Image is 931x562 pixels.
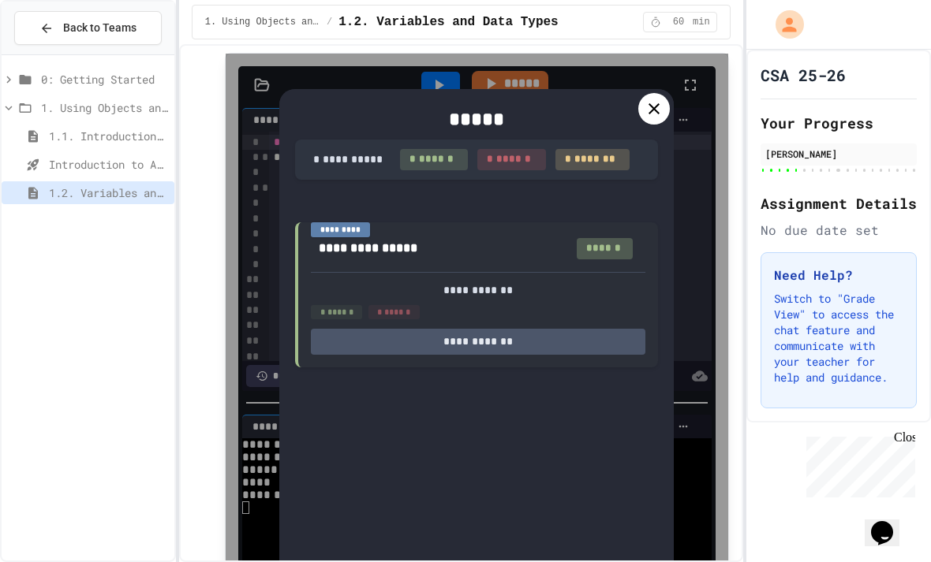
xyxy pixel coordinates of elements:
[693,16,710,28] span: min
[49,128,168,144] span: 1.1. Introduction to Algorithms, Programming, and Compilers
[774,266,903,285] h3: Need Help?
[765,147,912,161] div: [PERSON_NAME]
[6,6,109,100] div: Chat with us now!Close
[41,99,168,116] span: 1. Using Objects and Methods
[63,20,136,36] span: Back to Teams
[759,6,808,43] div: My Account
[761,64,846,86] h1: CSA 25-26
[41,71,168,87] span: 0: Getting Started
[761,112,917,134] h2: Your Progress
[205,16,320,28] span: 1. Using Objects and Methods
[800,430,915,497] iframe: chat widget
[761,192,917,214] h2: Assignment Details
[774,291,903,385] p: Switch to "Grade View" to access the chat feature and communicate with your teacher for help and ...
[14,11,162,45] button: Back to Teams
[338,13,558,32] span: 1.2. Variables and Data Types
[761,221,917,240] div: No due date set
[865,499,915,546] iframe: chat widget
[49,184,168,201] span: 1.2. Variables and Data Types
[49,156,168,173] span: Introduction to Algorithms, Programming, and Compilers
[666,16,691,28] span: 60
[327,16,332,28] span: /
